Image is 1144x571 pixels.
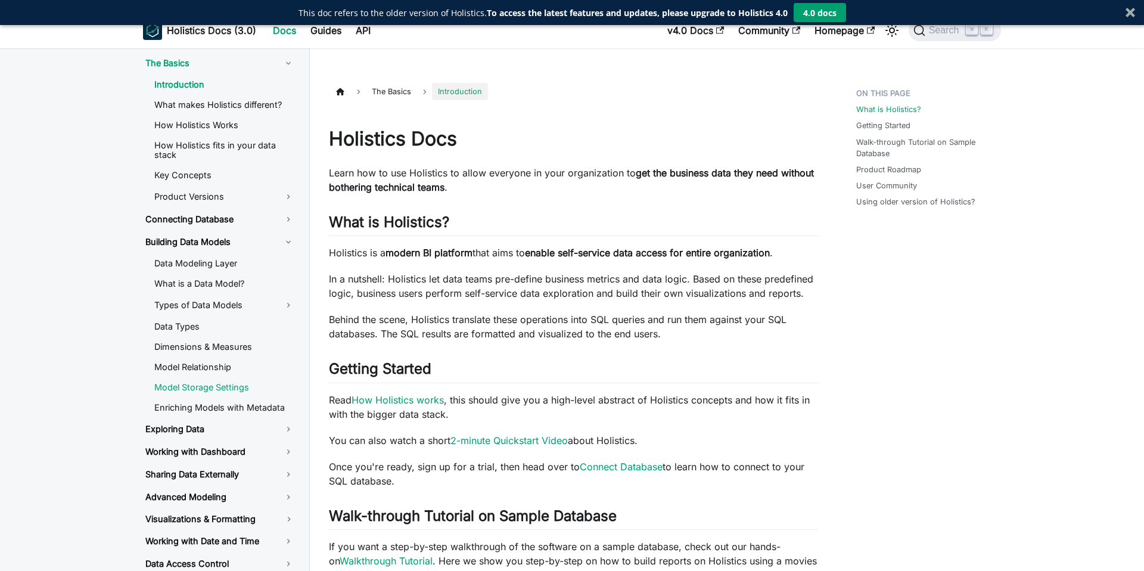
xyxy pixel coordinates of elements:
p: This doc refers to the older version of Holistics. [299,7,788,19]
a: How Holistics works [352,394,444,406]
a: What is a Data Model? [145,275,304,293]
a: HolisticsHolistics Docs (3.0) [143,21,256,40]
a: Docs [266,21,303,40]
a: Homepage [807,21,882,40]
strong: enable self-service data access for entire organization [525,247,770,259]
button: Search [909,20,1001,41]
a: Building Data Models [136,232,304,252]
a: The Basics [136,53,304,73]
a: Product Versions [145,187,304,207]
a: Model Relationship [145,358,304,376]
span: Introduction [432,83,488,100]
a: Types of Data Models [145,295,304,315]
button: Toggle the collapsible sidebar category 'Visualizations & Formatting' [274,510,304,529]
kbd: ⌘ [966,24,978,35]
a: Home page [329,83,352,100]
h1: Holistics Docs [329,127,818,151]
p: Learn how to use Holistics to allow everyone in your organization to . [329,166,818,194]
nav: Breadcrumbs [329,83,818,100]
a: Enriching Models with Metadata [145,399,304,417]
a: Working with Date and Time [136,531,304,551]
a: Exploring Data [136,419,304,439]
a: Product Roadmap [856,164,921,175]
a: User Community [856,180,917,191]
h2: Walk-through Tutorial on Sample Database [329,507,818,530]
img: Holistics [143,21,162,40]
a: How Holistics Works [145,116,304,134]
a: Connecting Database [136,209,304,229]
strong: To access the latest features and updates, please upgrade to Holistics 4.0 [487,7,788,18]
span: The Basics [366,83,417,100]
strong: modern BI platform [386,247,472,259]
a: Data Types [145,318,304,336]
a: Getting Started [856,120,910,131]
a: Guides [303,21,349,40]
a: Walk-through Tutorial on Sample Database [856,136,999,159]
a: Using older version of Holistics? [856,196,975,207]
button: Switch between dark and light mode (currently light mode) [882,21,901,40]
a: What makes Holistics different? [145,96,304,114]
a: Introduction [145,76,304,94]
div: This doc refers to the older version of Holistics.To access the latest features and updates, plea... [299,7,788,19]
a: Connect Database [580,461,663,473]
h2: What is Holistics? [329,213,818,236]
a: Community [731,21,807,40]
button: 4.0 docs [794,3,846,22]
a: Key Concepts [145,166,304,184]
a: Walkthrough Tutorial [340,555,433,567]
p: Once you're ready, sign up for a trial, then head over to to learn how to connect to your SQL dat... [329,460,818,488]
a: Dimensions & Measures [145,338,304,356]
p: You can also watch a short about Holistics. [329,433,818,448]
a: What is Holistics? [856,104,921,115]
a: Working with Dashboard [136,442,304,462]
p: In a nutshell: Holistics let data teams pre-define business metrics and data logic. Based on thes... [329,272,818,300]
a: Data Modeling Layer [145,255,304,272]
a: v4.0 Docs [660,21,731,40]
a: Visualizations & Formatting [136,510,274,529]
kbd: K [981,24,993,35]
a: Model Storage Settings [145,378,304,396]
b: Holistics Docs (3.0) [167,23,256,38]
a: How Holistics fits in your data stack [145,136,304,164]
p: Behind the scene, Holistics translate these operations into SQL queries and run them against your... [329,312,818,341]
a: Advanced Modeling [136,487,304,507]
a: 2-minute Quickstart Video [450,435,568,446]
p: Read , this should give you a high-level abstract of Holistics concepts and how it fits in with t... [329,393,818,421]
span: Search [925,25,966,36]
p: Holistics is a that aims to . [329,246,818,260]
h2: Getting Started [329,360,818,383]
a: Sharing Data Externally [136,464,304,485]
a: API [349,21,378,40]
